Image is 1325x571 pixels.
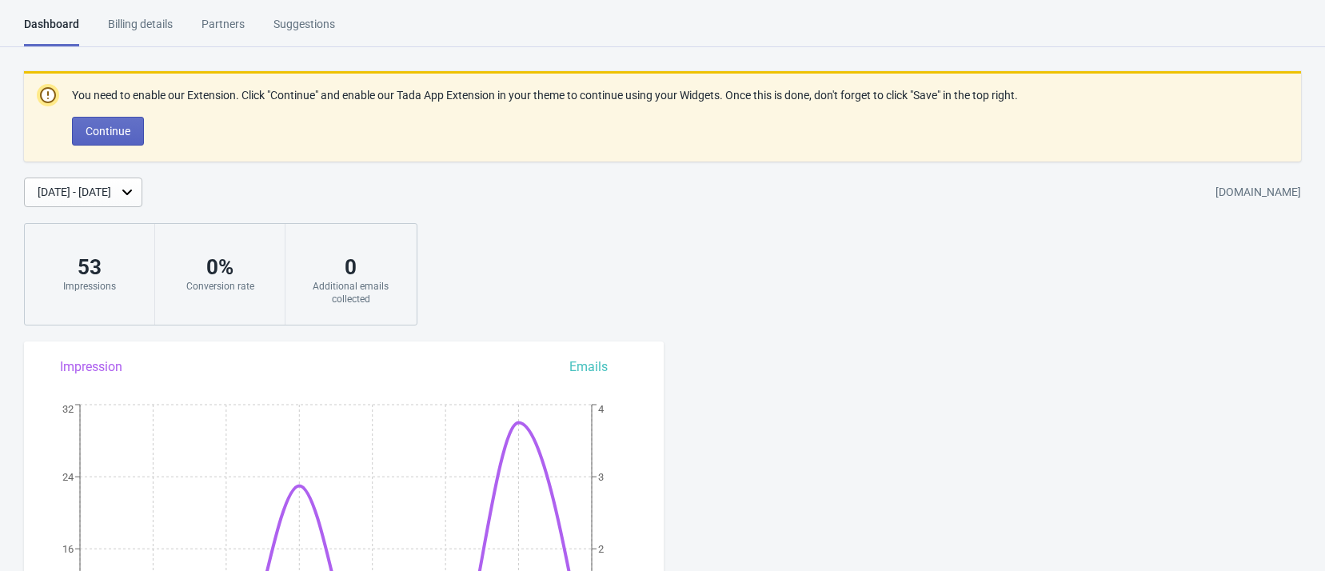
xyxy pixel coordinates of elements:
[41,254,138,280] div: 53
[598,543,604,555] tspan: 2
[86,125,130,138] span: Continue
[1215,178,1301,207] div: [DOMAIN_NAME]
[62,471,74,483] tspan: 24
[598,403,605,415] tspan: 4
[38,184,111,201] div: [DATE] - [DATE]
[62,543,74,555] tspan: 16
[72,87,1018,104] p: You need to enable our Extension. Click "Continue" and enable our Tada App Extension in your them...
[108,16,173,44] div: Billing details
[41,280,138,293] div: Impressions
[301,280,400,305] div: Additional emails collected
[171,280,269,293] div: Conversion rate
[171,254,269,280] div: 0 %
[301,254,400,280] div: 0
[598,471,604,483] tspan: 3
[202,16,245,44] div: Partners
[72,117,144,146] button: Continue
[273,16,335,44] div: Suggestions
[62,403,74,415] tspan: 32
[24,16,79,46] div: Dashboard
